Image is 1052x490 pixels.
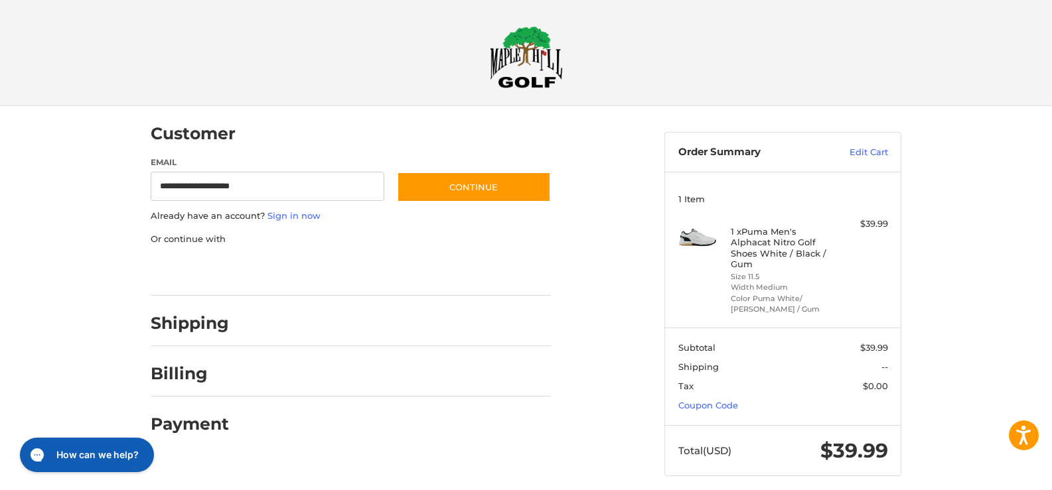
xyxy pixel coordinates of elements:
img: Maple Hill Golf [490,26,563,88]
span: Subtotal [678,342,715,353]
iframe: PayPal-venmo [372,259,471,282]
h2: Shipping [151,313,229,334]
span: Total (USD) [678,444,731,457]
span: $0.00 [863,381,888,391]
label: Email [151,156,384,168]
iframe: Gorgias live chat messenger [13,433,158,477]
h3: Order Summary [678,146,821,159]
li: Width Medium [731,282,832,293]
iframe: PayPal-paylater [259,259,358,282]
a: Sign in now [267,210,321,221]
h2: Payment [151,414,229,434]
p: Or continue with [151,233,551,246]
h2: Billing [151,363,228,384]
h4: 1 x Puma Men's Alphacat Nitro Golf Shoes White / Black / Gum [731,226,832,269]
span: $39.99 [860,342,888,353]
iframe: PayPal-paypal [147,259,246,282]
h2: Customer [151,123,236,144]
li: Size 11.5 [731,271,832,282]
span: Tax [678,381,694,391]
h3: 1 Item [678,194,888,204]
p: Already have an account? [151,210,551,223]
div: $39.99 [836,217,888,231]
a: Edit Cart [821,146,888,159]
span: -- [881,361,888,372]
button: Continue [397,172,551,202]
span: Shipping [678,361,719,372]
li: Color Puma White/ [PERSON_NAME] / Gum [731,293,832,315]
a: Coupon Code [678,400,738,410]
